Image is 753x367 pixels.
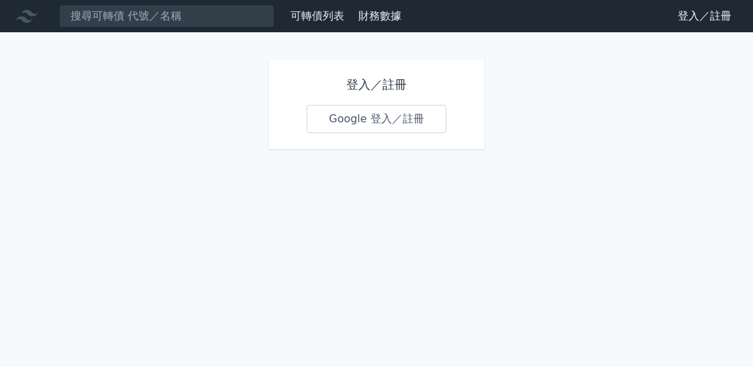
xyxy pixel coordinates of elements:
[667,5,742,27] a: 登入／註冊
[59,5,274,28] input: 搜尋可轉債 代號／名稱
[358,9,401,22] a: 財務數據
[307,105,446,133] a: Google 登入／註冊
[290,9,344,22] a: 可轉債列表
[307,75,446,94] h1: 登入／註冊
